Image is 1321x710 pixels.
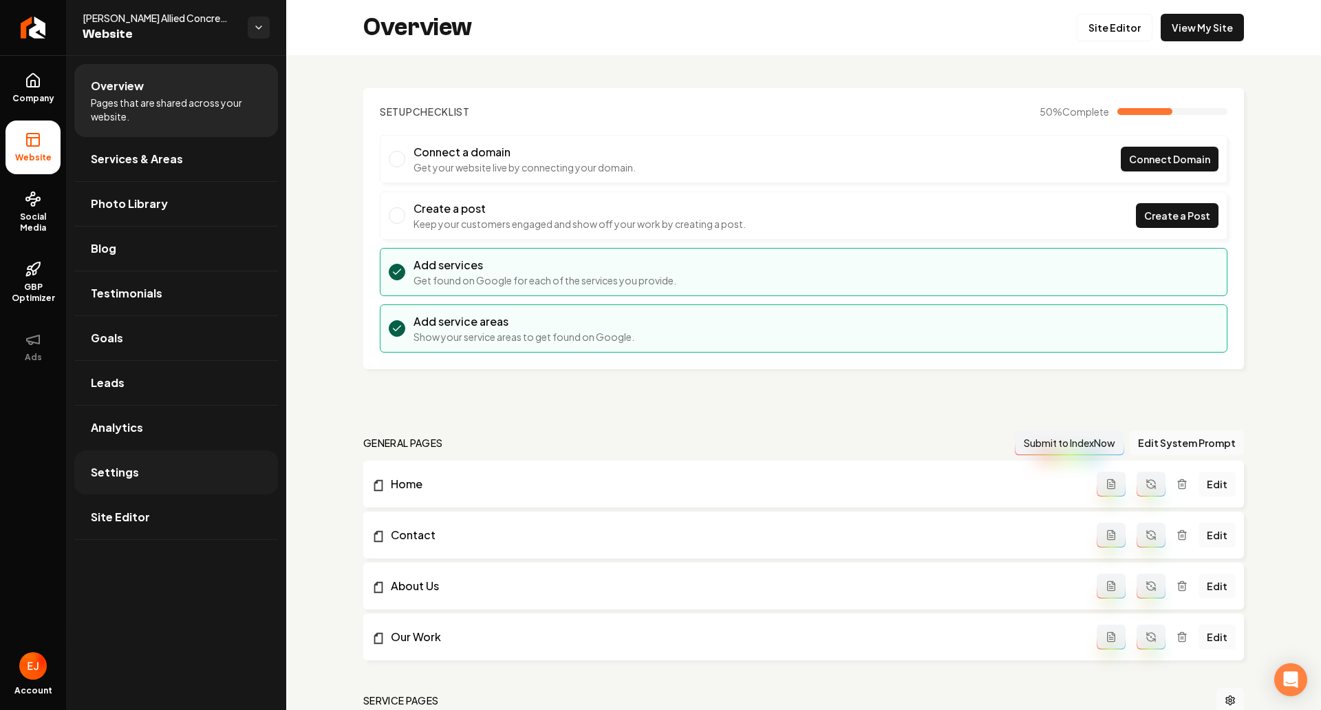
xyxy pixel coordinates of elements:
[6,180,61,244] a: Social Media
[91,509,150,525] span: Site Editor
[91,375,125,391] span: Leads
[91,96,261,123] span: Pages that are shared across your website.
[414,257,676,273] h3: Add services
[10,152,57,163] span: Website
[1274,663,1307,696] div: Open Intercom Messenger
[91,196,168,212] span: Photo Library
[1199,625,1236,649] a: Edit
[1199,574,1236,598] a: Edit
[1097,523,1126,547] button: Add admin page prompt
[91,464,139,481] span: Settings
[1040,105,1109,118] span: 50 %
[74,406,278,450] a: Analytics
[83,11,237,25] span: [PERSON_NAME] Allied Concrete LLC
[414,200,746,217] h3: Create a post
[74,137,278,181] a: Services & Areas
[6,61,61,115] a: Company
[19,652,47,680] button: Open user button
[363,14,472,41] h2: Overview
[1161,14,1244,41] a: View My Site
[380,105,470,118] h2: Checklist
[74,316,278,360] a: Goals
[1015,430,1124,455] button: Submit to IndexNow
[1097,625,1126,649] button: Add admin page prompt
[7,93,60,104] span: Company
[380,105,413,118] span: Setup
[91,151,183,167] span: Services & Areas
[1129,152,1210,167] span: Connect Domain
[414,273,676,287] p: Get found on Google for each of the services you provide.
[1077,14,1152,41] a: Site Editor
[1097,472,1126,497] button: Add admin page prompt
[91,240,116,257] span: Blog
[414,330,634,344] p: Show your service areas to get found on Google.
[74,495,278,539] a: Site Editor
[6,320,61,374] button: Ads
[1121,147,1218,171] a: Connect Domain
[414,160,636,174] p: Get your website live by connecting your domain.
[74,271,278,315] a: Testimonials
[1130,430,1244,455] button: Edit System Prompt
[74,361,278,405] a: Leads
[19,652,47,680] img: Eduard Joers
[6,211,61,233] span: Social Media
[414,313,634,330] h3: Add service areas
[19,352,47,363] span: Ads
[83,25,237,44] span: Website
[74,182,278,226] a: Photo Library
[372,578,1097,594] a: About Us
[372,476,1097,492] a: Home
[74,450,278,494] a: Settings
[21,17,46,39] img: Rebolt Logo
[74,227,278,271] a: Blog
[91,78,144,94] span: Overview
[414,144,636,160] h3: Connect a domain
[6,282,61,304] span: GBP Optimizer
[363,436,443,450] h2: general pages
[14,685,52,696] span: Account
[1062,105,1109,118] span: Complete
[372,527,1097,543] a: Contact
[91,330,123,346] span: Goals
[363,693,439,707] h2: Service Pages
[414,217,746,231] p: Keep your customers engaged and show off your work by creating a post.
[1097,574,1126,598] button: Add admin page prompt
[1144,209,1210,223] span: Create a Post
[91,285,162,302] span: Testimonials
[91,419,143,436] span: Analytics
[1199,472,1236,497] a: Edit
[372,629,1097,645] a: Our Work
[1199,523,1236,547] a: Edit
[1136,203,1218,228] a: Create a Post
[6,250,61,315] a: GBP Optimizer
